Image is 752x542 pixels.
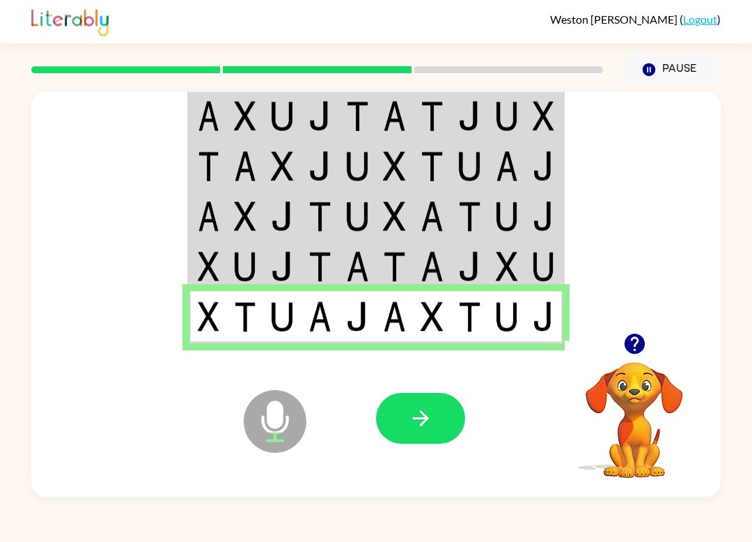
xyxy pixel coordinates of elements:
[346,251,369,281] img: a
[308,151,331,181] img: j
[346,201,369,231] img: u
[458,151,481,181] img: u
[234,302,257,332] img: t
[533,302,554,332] img: j
[496,201,519,231] img: u
[458,201,481,231] img: t
[533,101,554,131] img: x
[421,101,444,131] img: t
[620,54,721,86] button: Pause
[308,201,331,231] img: t
[31,6,109,36] img: Literably
[496,101,519,131] img: u
[308,101,331,131] img: j
[346,302,369,332] img: j
[198,201,219,231] img: a
[198,151,219,181] img: t
[234,201,257,231] img: x
[383,251,406,281] img: t
[533,151,554,181] img: j
[533,201,554,231] img: j
[421,201,444,231] img: a
[271,302,294,332] img: u
[234,101,257,131] img: x
[421,151,444,181] img: t
[458,302,481,332] img: t
[383,302,406,332] img: a
[533,251,554,281] img: u
[271,201,294,231] img: j
[683,13,717,26] a: Logout
[234,151,257,181] img: a
[550,13,721,26] div: ( )
[383,201,406,231] img: x
[383,151,406,181] img: x
[271,251,294,281] img: j
[496,251,519,281] img: x
[308,251,331,281] img: t
[346,101,369,131] img: t
[496,151,519,181] img: a
[271,101,294,131] img: u
[198,101,219,131] img: a
[421,302,444,332] img: x
[198,302,219,332] img: x
[383,101,406,131] img: a
[198,251,219,281] img: x
[271,151,294,181] img: x
[234,251,257,281] img: u
[346,151,369,181] img: u
[308,302,331,332] img: a
[458,251,481,281] img: j
[496,302,519,332] img: u
[565,341,704,480] video: Your browser must support playing .mp4 files to use Literably. Please try using another browser.
[550,13,680,26] span: Weston [PERSON_NAME]
[458,101,481,131] img: j
[421,251,444,281] img: a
